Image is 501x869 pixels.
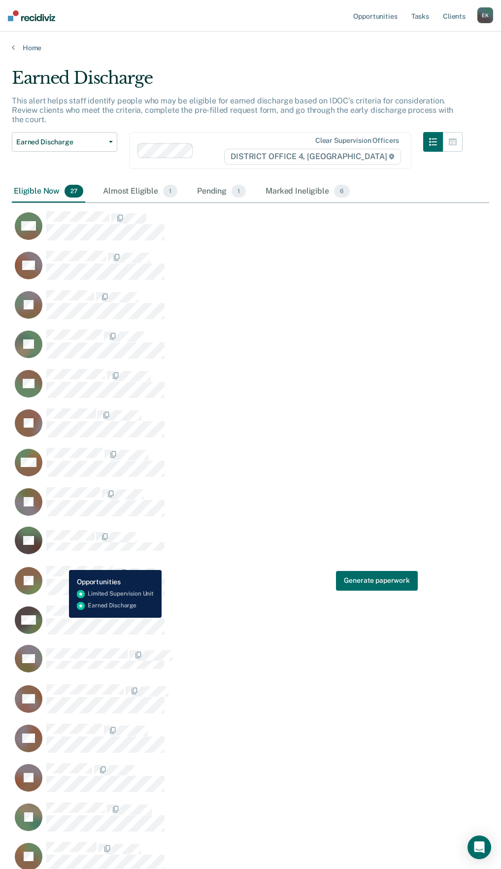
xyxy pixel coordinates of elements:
div: CaseloadOpportunityCell-100017 [12,487,430,526]
img: Recidiviz [8,10,55,21]
div: Marked Ineligible6 [264,181,352,202]
div: CaseloadOpportunityCell-131029 [12,250,430,290]
button: Earned Discharge [12,132,117,152]
div: CaseloadOpportunityCell-139426 [12,723,430,763]
div: CaseloadOpportunityCell-153354 [12,802,430,841]
div: Clear supervision officers [315,136,399,145]
span: Earned Discharge [16,138,105,146]
div: CaseloadOpportunityCell-94409 [12,526,430,566]
div: CaseloadOpportunityCell-131684 [12,644,430,684]
span: 1 [163,185,177,198]
div: CaseloadOpportunityCell-118203 [12,290,430,329]
div: CaseloadOpportunityCell-61113 [12,211,430,250]
div: Almost Eligible1 [101,181,179,202]
div: CaseloadOpportunityCell-145185 [12,684,430,723]
span: 27 [65,185,83,198]
div: Eligible Now27 [12,181,85,202]
div: Open Intercom Messenger [468,836,491,859]
span: 6 [334,185,350,198]
div: Earned Discharge [12,68,463,96]
div: Pending1 [195,181,248,202]
a: Navigate to form link [336,570,417,590]
div: CaseloadOpportunityCell-102397 [12,368,430,408]
div: CaseloadOpportunityCell-69780 [12,763,430,802]
div: CaseloadOpportunityCell-128670 [12,408,430,447]
div: CaseloadOpportunityCell-70362 [12,329,430,368]
div: E K [477,7,493,23]
div: CaseloadOpportunityCell-143345 [12,605,430,644]
div: CaseloadOpportunityCell-57400 [12,566,430,605]
span: 1 [232,185,246,198]
span: DISTRICT OFFICE 4, [GEOGRAPHIC_DATA] [224,149,401,165]
button: Generate paperwork [336,570,417,590]
div: CaseloadOpportunityCell-145330 [12,447,430,487]
a: Home [12,43,489,52]
button: EK [477,7,493,23]
p: This alert helps staff identify people who may be eligible for earned discharge based on IDOC’s c... [12,96,453,124]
